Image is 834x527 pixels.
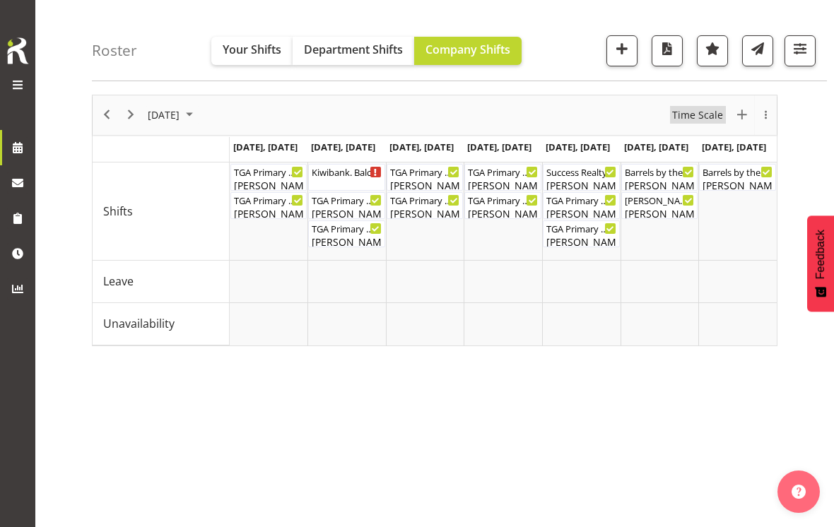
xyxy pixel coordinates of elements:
[625,193,695,207] div: [PERSON_NAME] 90th birthday lunch ( )
[146,106,199,124] button: August 2025
[697,35,728,66] button: Highlight an important date within the roster.
[671,106,724,124] span: Time Scale
[223,42,281,57] span: Your Shifts
[814,230,827,279] span: Feedback
[312,206,382,221] div: [PERSON_NAME]
[624,141,688,153] span: [DATE], [DATE]
[390,165,460,179] div: TGA Primary Music Fest. Songs from Sunny Days. FOHM Shift ( )
[308,192,385,219] div: Shifts"s event - TGA Primary Music Fest. Songs from Sunny Days. FOHM Shift Begin From Tuesday, Au...
[312,221,382,235] div: TGA Primary Music Fest. Songs from Sunny Days ( )
[702,141,766,153] span: [DATE], [DATE]
[234,165,304,179] div: TGA Primary Music Fest. Songs from Sunny Days. FOHM Shift ( )
[742,35,773,66] button: Send a list of all shifts for the selected filtered period to all rostered employees.
[543,192,620,219] div: Shifts"s event - TGA Primary Music Fest. Songs from Sunny Days. FOHM Shift Begin From Friday, Aug...
[621,192,698,219] div: Shifts"s event - Mikes 90th birthday lunch Begin From Saturday, August 30, 2025 at 10:00:00 AM GM...
[93,162,230,261] td: Shifts resource
[308,220,385,247] div: Shifts"s event - TGA Primary Music Fest. Songs from Sunny Days Begin From Tuesday, August 26, 202...
[234,206,304,221] div: [PERSON_NAME], [PERSON_NAME], [PERSON_NAME], [PERSON_NAME], [PERSON_NAME], [PERSON_NAME], [PERSON...
[233,141,298,153] span: [DATE], [DATE]
[625,206,695,221] div: [PERSON_NAME]
[543,164,620,191] div: Shifts"s event - Success Realty 10 Year Lunch Cargo Shed Begin From Friday, August 29, 2025 at 8:...
[546,235,616,249] div: [PERSON_NAME], [PERSON_NAME], [PERSON_NAME], [PERSON_NAME], [PERSON_NAME], [PERSON_NAME], [PERSON...
[103,273,134,290] span: Leave
[390,178,460,193] div: [PERSON_NAME]
[464,192,541,219] div: Shifts"s event - TGA Primary Music Fest. Songs from Sunny Days Begin From Thursday, August 28, 20...
[390,206,460,221] div: [PERSON_NAME] Awhina [PERSON_NAME], [PERSON_NAME], [PERSON_NAME], [PERSON_NAME], [PERSON_NAME], [...
[93,261,230,303] td: Leave resource
[312,193,382,207] div: TGA Primary Music Fest. Songs from Sunny Days. FOHM Shift ( )
[754,95,777,135] div: overflow
[387,164,464,191] div: Shifts"s event - TGA Primary Music Fest. Songs from Sunny Days. FOHM Shift Begin From Wednesday, ...
[546,206,616,221] div: [PERSON_NAME]
[652,35,683,66] button: Download a PDF of the roster according to the set date range.
[119,95,143,135] div: next period
[699,164,776,191] div: Shifts"s event - Barrels by the Bay - NZ Whisky Fest Cargo Shed Pack out Begin From Sunday, Augus...
[792,485,806,499] img: help-xxl-2.png
[293,37,414,65] button: Department Shifts
[785,35,816,66] button: Filter Shifts
[92,95,777,346] div: Timeline Week of August 26, 2025
[546,193,616,207] div: TGA Primary Music Fest. Songs from Sunny Days. FOHM Shift ( )
[670,106,726,124] button: Time Scale
[312,165,382,179] div: Kiwibank. Balcony Room HV ( )
[234,178,304,193] div: [PERSON_NAME]
[230,192,307,219] div: Shifts"s event - TGA Primary Music Fest. Songs from Sunny Days Begin From Monday, August 25, 2025...
[387,192,464,219] div: Shifts"s event - TGA Primary Music Fest. Songs from Sunny Days Begin From Wednesday, August 27, 2...
[467,141,531,153] span: [DATE], [DATE]
[468,206,538,221] div: [PERSON_NAME], [PERSON_NAME], [PERSON_NAME], [PERSON_NAME], [PERSON_NAME], [PERSON_NAME], [PERSON...
[230,162,777,345] table: Timeline Week of August 26, 2025
[103,315,175,332] span: Unavailability
[311,141,375,153] span: [DATE], [DATE]
[93,303,230,345] td: Unavailability resource
[546,178,616,193] div: [PERSON_NAME]
[230,164,307,191] div: Shifts"s event - TGA Primary Music Fest. Songs from Sunny Days. FOHM Shift Begin From Monday, Aug...
[308,164,385,191] div: Shifts"s event - Kiwibank. Balcony Room HV Begin From Tuesday, August 26, 2025 at 4:00:00 PM GMT+...
[211,37,293,65] button: Your Shifts
[546,165,616,179] div: Success Realty 10 Year Lunch Cargo Shed ( )
[468,165,538,179] div: TGA Primary Music Fest. Songs from Sunny Days. FOHM Shift ( )
[606,35,638,66] button: Add a new shift
[464,164,541,191] div: Shifts"s event - TGA Primary Music Fest. Songs from Sunny Days. FOHM Shift Begin From Thursday, A...
[703,178,773,193] div: [PERSON_NAME]
[468,193,538,207] div: TGA Primary Music Fest. Songs from Sunny Days ( )
[625,178,695,193] div: [PERSON_NAME]
[546,141,610,153] span: [DATE], [DATE]
[621,164,698,191] div: Shifts"s event - Barrels by the Bay - NZ Whisky Fest Cargo Shed Begin From Saturday, August 30, 2...
[468,178,538,193] div: [PERSON_NAME]
[543,220,620,247] div: Shifts"s event - TGA Primary Music Fest. Songs from Sunny Days Begin From Friday, August 29, 2025...
[389,141,454,153] span: [DATE], [DATE]
[304,42,403,57] span: Department Shifts
[92,42,137,59] h4: Roster
[103,203,133,220] span: Shifts
[122,106,141,124] button: Next
[807,215,834,312] button: Feedback - Show survey
[414,37,522,65] button: Company Shifts
[390,193,460,207] div: TGA Primary Music Fest. Songs from Sunny Days ( )
[143,95,201,135] div: August 2025
[703,165,773,179] div: Barrels by the Bay - NZ Whisky Fest Cargo Shed Pack out ( )
[4,35,32,66] img: Rosterit icon logo
[546,221,616,235] div: TGA Primary Music Fest. Songs from Sunny Days ( )
[98,106,117,124] button: Previous
[234,193,304,207] div: TGA Primary Music Fest. Songs from Sunny Days ( )
[733,106,752,124] button: New Event
[425,42,510,57] span: Company Shifts
[146,106,181,124] span: [DATE]
[95,95,119,135] div: previous period
[312,235,382,249] div: [PERSON_NAME], [PERSON_NAME], [PERSON_NAME], [PERSON_NAME], [PERSON_NAME], [PERSON_NAME], [PERSON...
[625,165,695,179] div: Barrels by the Bay - NZ Whisky Fest Cargo Shed ( )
